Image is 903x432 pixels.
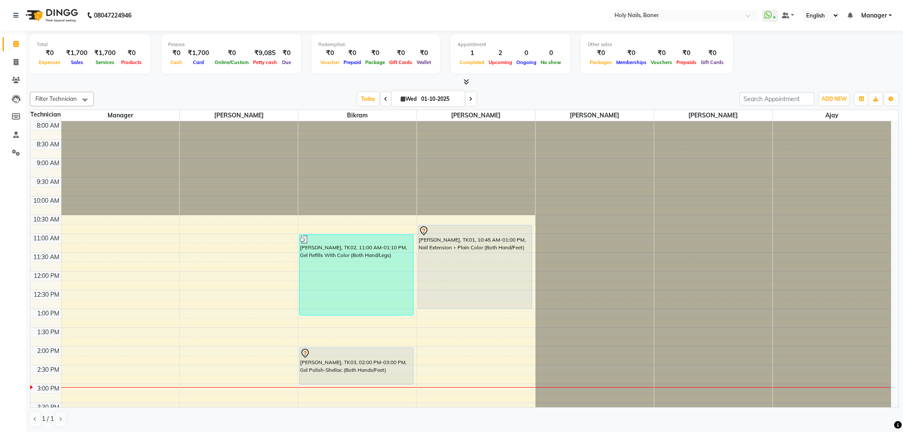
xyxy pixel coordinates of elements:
[457,48,486,58] div: 1
[213,59,251,65] span: Online/Custom
[740,92,814,105] input: Search Appointment
[35,365,61,374] div: 2:30 PM
[399,96,419,102] span: Wed
[35,178,61,187] div: 9:30 AM
[486,48,514,58] div: 2
[614,48,649,58] div: ₹0
[91,48,119,58] div: ₹1,700
[30,110,61,119] div: Technician
[119,59,144,65] span: Products
[614,59,649,65] span: Memberships
[35,328,61,337] div: 1:30 PM
[184,48,213,58] div: ₹1,700
[69,59,85,65] span: Sales
[180,110,298,121] span: [PERSON_NAME]
[363,48,387,58] div: ₹0
[358,92,379,105] span: Today
[539,59,563,65] span: No show
[32,271,61,280] div: 12:00 PM
[42,414,54,423] span: 1 / 1
[821,96,847,102] span: ADD NEW
[414,48,433,58] div: ₹0
[251,48,279,58] div: ₹9,085
[93,59,117,65] span: Services
[417,110,535,121] span: [PERSON_NAME]
[341,48,363,58] div: ₹0
[457,41,563,48] div: Appointment
[318,41,433,48] div: Redemption
[649,59,674,65] span: Vouchers
[588,48,614,58] div: ₹0
[514,59,539,65] span: Ongoing
[279,48,294,58] div: ₹0
[168,59,184,65] span: Cash
[213,48,251,58] div: ₹0
[35,309,61,318] div: 1:00 PM
[588,59,614,65] span: Packages
[61,110,180,121] span: Manager
[35,159,61,168] div: 9:00 AM
[32,215,61,224] div: 10:30 AM
[363,59,387,65] span: Package
[119,48,144,58] div: ₹0
[486,59,514,65] span: Upcoming
[387,48,414,58] div: ₹0
[387,59,414,65] span: Gift Cards
[35,95,77,102] span: Filter Technician
[280,59,293,65] span: Due
[35,347,61,356] div: 2:00 PM
[37,48,63,58] div: ₹0
[191,59,206,65] span: Card
[699,59,726,65] span: Gift Cards
[773,110,891,121] span: Ajay
[654,110,772,121] span: [PERSON_NAME]
[318,59,341,65] span: Voucher
[699,48,726,58] div: ₹0
[35,403,61,412] div: 3:30 PM
[414,59,433,65] span: Wallet
[419,93,461,105] input: 2025-10-01
[298,110,417,121] span: Bikram
[300,235,413,315] div: [PERSON_NAME], TK02, 11:00 AM-01:10 PM, Gel Refills With Color (Both Hand/Legs)
[35,384,61,393] div: 3:00 PM
[168,48,184,58] div: ₹0
[63,48,91,58] div: ₹1,700
[539,48,563,58] div: 0
[536,110,654,121] span: [PERSON_NAME]
[318,48,341,58] div: ₹0
[674,48,699,58] div: ₹0
[35,140,61,149] div: 8:30 AM
[32,253,61,262] div: 11:30 AM
[32,234,61,243] div: 11:00 AM
[251,59,279,65] span: Petty cash
[457,59,486,65] span: Completed
[37,41,144,48] div: Total
[649,48,674,58] div: ₹0
[819,93,849,105] button: ADD NEW
[674,59,699,65] span: Prepaids
[32,196,61,205] div: 10:00 AM
[37,59,63,65] span: Expenses
[861,11,887,20] span: Manager
[32,290,61,299] div: 12:30 PM
[341,59,363,65] span: Prepaid
[418,225,532,309] div: [PERSON_NAME], TK01, 10:45 AM-01:00 PM, Nail Extension + Plain Color (Both Hand/Feet)
[588,41,726,48] div: Other sales
[22,3,80,27] img: logo
[514,48,539,58] div: 0
[35,121,61,130] div: 8:00 AM
[300,348,413,384] div: [PERSON_NAME], TK03, 02:00 PM-03:00 PM, Gel Polish-Shellac (Both Hands/Feet)
[168,41,294,48] div: Finance
[94,3,131,27] b: 08047224946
